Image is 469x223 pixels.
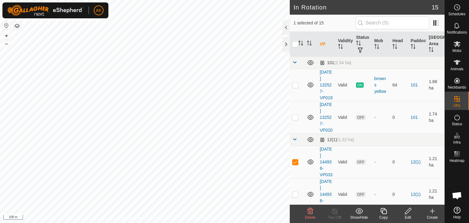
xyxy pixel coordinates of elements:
h2: In Rotation [293,4,432,11]
span: ON [356,82,363,88]
a: [DATE] 144938-VP033 [320,147,333,177]
span: (2.54 ha) [334,60,351,65]
button: + [3,32,10,39]
p-sorticon: Activate to sort [392,45,397,50]
td: 1.74 ha [426,101,445,133]
span: OFF [356,159,365,165]
p-sorticon: Activate to sort [429,48,434,53]
div: browns yellow [374,75,388,95]
span: Help [453,215,461,219]
th: Paddock [408,32,427,57]
a: [DATE] 132527-VP020 [320,102,333,133]
p-sorticon: Activate to sort [298,42,303,46]
span: Delete [305,215,316,220]
a: 12(1) [411,192,421,197]
p-sorticon: Activate to sort [374,45,379,50]
span: AK [96,7,102,14]
div: - [374,159,388,165]
td: Valid [336,101,354,133]
div: - [374,191,388,198]
img: Gallagher Logo [7,5,84,16]
p-sorticon: Activate to sort [338,45,343,50]
span: (1.22 ha) [337,137,354,142]
td: 1.21 ha [426,178,445,210]
td: 1.21 ha [426,146,445,178]
td: Valid [336,146,354,178]
span: Animals [450,67,464,71]
span: 15 [432,3,438,12]
td: 0 [390,146,408,178]
span: Status [452,122,462,126]
div: Create [420,215,445,220]
span: VPs [453,104,460,108]
div: Copy [371,215,396,220]
span: OFF [356,192,365,197]
p-sorticon: Activate to sort [356,42,361,46]
a: 12(1) [411,159,421,164]
td: 1.68 ha [426,69,445,101]
th: Status [354,32,372,57]
a: Help [445,204,469,221]
a: Privacy Policy [121,215,144,221]
td: 64 [390,69,408,101]
th: Mob [372,32,390,57]
th: Head [390,32,408,57]
button: – [3,40,10,47]
button: Map Layers [13,22,21,30]
span: Heatmap [449,159,464,163]
div: Show/Hide [347,215,371,220]
td: Valid [336,69,354,101]
span: Infra [453,141,460,144]
input: Search (S) [355,16,429,29]
p-sorticon: Activate to sort [307,42,312,46]
div: 101 [320,60,351,65]
button: Reset Map [3,22,10,29]
th: VP [317,32,336,57]
div: Turn Off [322,215,347,220]
th: Validity [336,32,354,57]
a: 101 [411,82,418,87]
td: 0 [390,101,408,133]
th: [GEOGRAPHIC_DATA] Area [426,32,445,57]
span: Neckbands [448,86,466,89]
p-sorticon: Activate to sort [411,45,416,50]
div: Edit [396,215,420,220]
td: Valid [336,178,354,210]
span: 1 selected of 15 [293,20,355,26]
span: Schedules [448,12,465,16]
a: [DATE] 144938-VP034 [320,179,333,210]
td: 0 [390,178,408,210]
div: Open chat [448,186,466,205]
span: Mobs [453,49,461,53]
a: Contact Us [151,215,169,221]
a: [DATE] 132527-VP019 [320,70,333,100]
div: - [374,114,388,121]
div: 12(1) [320,137,354,142]
span: OFF [356,115,365,120]
a: 101 [411,115,418,120]
span: Notifications [447,31,467,34]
